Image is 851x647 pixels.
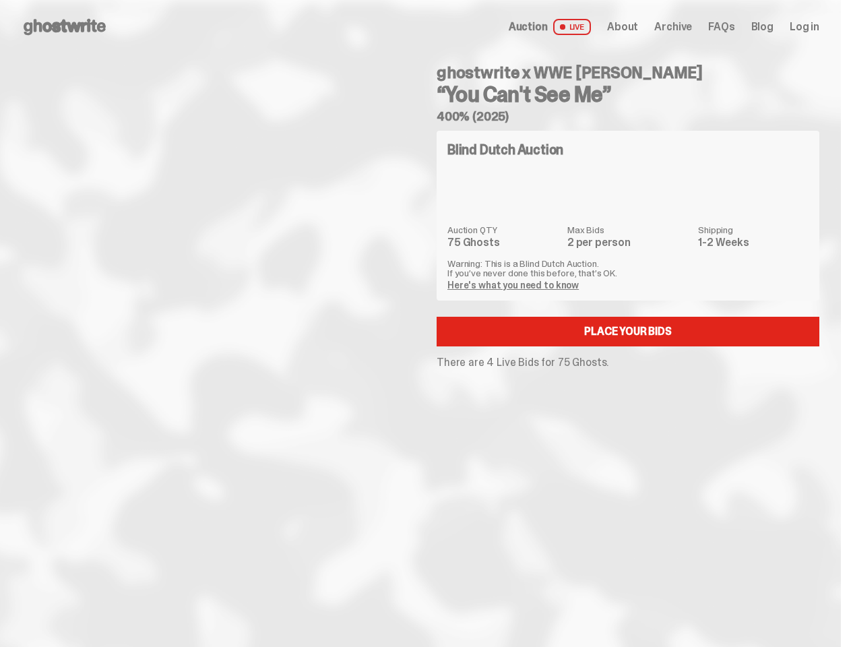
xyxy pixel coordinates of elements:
[698,237,809,248] dd: 1-2 Weeks
[437,317,819,346] a: Place your Bids
[607,22,638,32] a: About
[437,111,819,123] h5: 400% (2025)
[437,357,819,368] p: There are 4 Live Bids for 75 Ghosts.
[509,19,591,35] a: Auction LIVE
[708,22,734,32] a: FAQs
[790,22,819,32] a: Log in
[447,279,579,291] a: Here's what you need to know
[751,22,774,32] a: Blog
[698,225,809,235] dt: Shipping
[567,225,690,235] dt: Max Bids
[654,22,692,32] a: Archive
[553,19,592,35] span: LIVE
[437,65,819,81] h4: ghostwrite x WWE [PERSON_NAME]
[447,259,809,278] p: Warning: This is a Blind Dutch Auction. If you’ve never done this before, that’s OK.
[447,143,563,156] h4: Blind Dutch Auction
[447,225,559,235] dt: Auction QTY
[509,22,548,32] span: Auction
[437,84,819,105] h3: “You Can't See Me”
[567,237,690,248] dd: 2 per person
[447,237,559,248] dd: 75 Ghosts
